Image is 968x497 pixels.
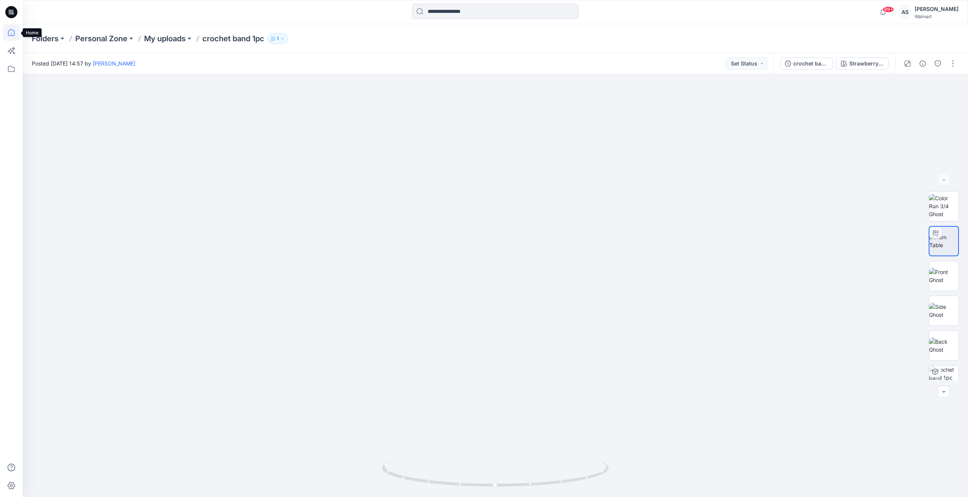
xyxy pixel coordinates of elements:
[883,6,894,12] span: 99+
[929,194,959,218] img: Color Run 3/4 Ghost
[929,366,959,395] img: crochet band 1pc Strawberry Stripe 8
[93,60,135,67] a: [PERSON_NAME]
[929,268,959,284] img: Front Ghost
[836,58,889,70] button: Strawberry Stripe 8
[32,59,135,67] span: Posted [DATE] 14:57 by
[144,33,186,44] a: My uploads
[915,5,959,14] div: [PERSON_NAME]
[793,59,828,68] div: crochet band 1pc
[898,5,912,19] div: AS
[917,58,929,70] button: Details
[32,33,59,44] a: Folders
[277,34,279,43] p: 1
[780,58,833,70] button: crochet band 1pc
[929,303,959,319] img: Side Ghost
[202,33,264,44] p: crochet band 1pc
[929,233,958,249] img: Turn Table
[267,33,288,44] button: 1
[75,33,127,44] a: Personal Zone
[915,14,959,19] div: Walmart
[929,338,959,354] img: Back Ghost
[849,59,884,68] div: Strawberry Stripe 8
